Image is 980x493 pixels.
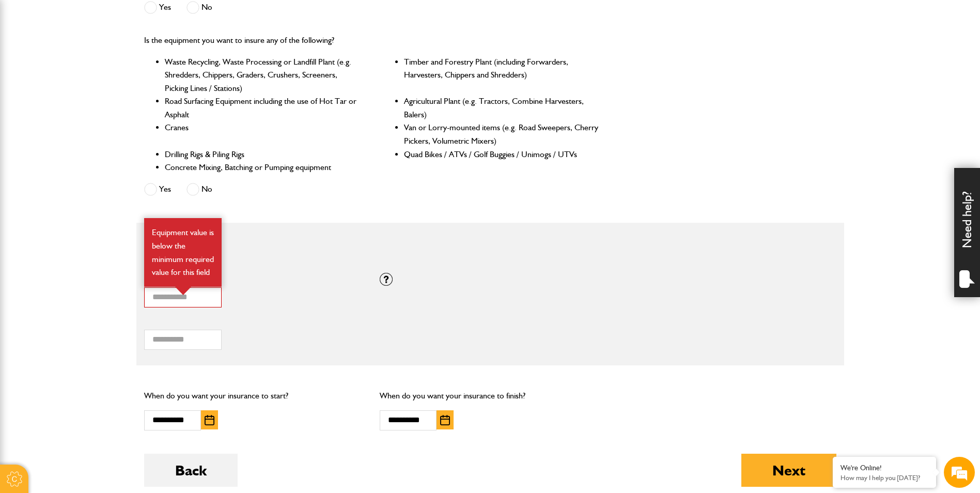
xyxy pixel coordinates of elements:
div: We're Online! [841,464,928,472]
p: When do you want your insurance to finish? [380,389,600,403]
img: error-box-arrow.svg [175,287,191,295]
img: Choose date [205,415,214,425]
label: Yes [144,1,171,14]
li: Cranes [165,121,361,147]
button: Back [144,454,238,487]
li: Quad Bikes / ATVs / Golf Buggies / Unimogs / UTVs [404,148,600,161]
label: No [186,183,212,196]
li: Drilling Rigs & Piling Rigs [165,148,361,161]
li: Road Surfacing Equipment including the use of Hot Tar or Asphalt [165,95,361,121]
label: No [186,1,212,14]
li: Van or Lorry-mounted items (e.g. Road Sweepers, Cherry Pickers, Volumetric Mixers) [404,121,600,147]
div: Need help? [954,168,980,297]
p: How may I help you today? [841,474,928,482]
p: When do you want your insurance to start? [144,389,365,403]
p: Is the equipment you want to insure any of the following? [144,34,600,47]
div: Equipment value is below the minimum required value for this field [144,218,222,286]
img: Choose date [440,415,450,425]
label: Yes [144,183,171,196]
li: Waste Recycling, Waste Processing or Landfill Plant (e.g. Shredders, Chippers, Graders, Crushers,... [165,55,361,95]
button: Next [741,454,836,487]
li: Agricultural Plant (e.g. Tractors, Combine Harvesters, Balers) [404,95,600,121]
li: Timber and Forestry Plant (including Forwarders, Harvesters, Chippers and Shredders) [404,55,600,95]
li: Concrete Mixing, Batching or Pumping equipment [165,161,361,174]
